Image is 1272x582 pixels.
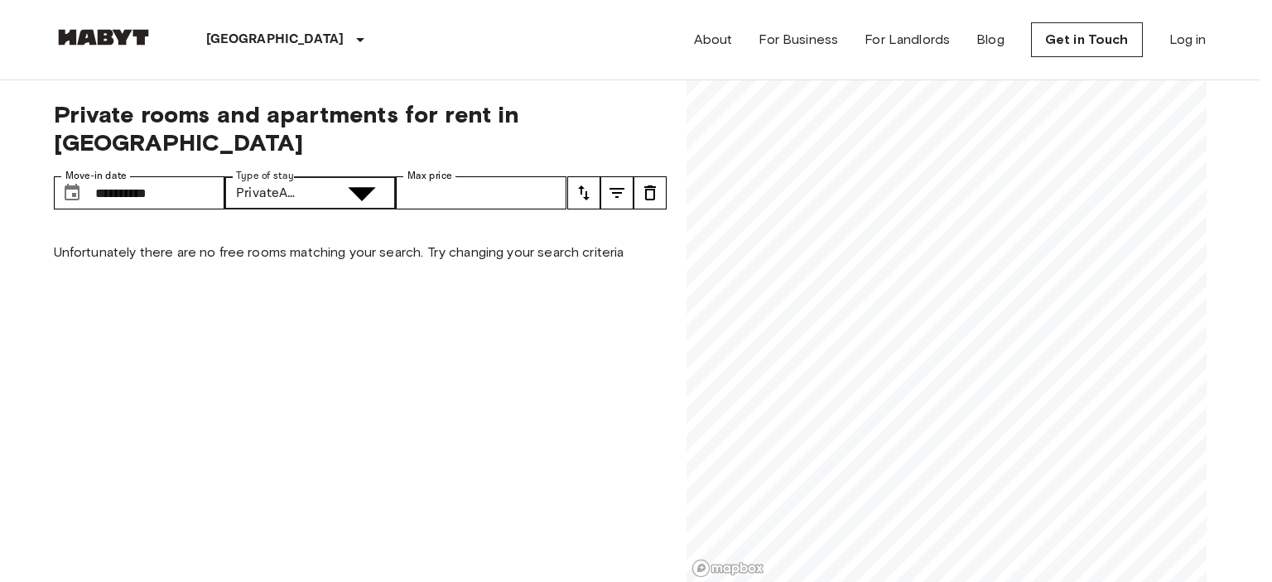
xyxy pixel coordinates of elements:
[65,169,127,183] label: Move-in date
[236,169,294,183] label: Type of stay
[1169,30,1207,50] a: Log in
[759,30,838,50] a: For Business
[54,243,667,262] p: Unfortunately there are no free rooms matching your search. Try changing your search criteria
[634,176,667,209] button: tune
[691,559,764,578] a: Mapbox logo
[55,176,89,209] button: Choose date, selected date is 1 Nov 2025
[567,176,600,209] button: tune
[976,30,1005,50] a: Blog
[694,30,733,50] a: About
[407,169,452,183] label: Max price
[865,30,950,50] a: For Landlords
[206,30,344,50] p: [GEOGRAPHIC_DATA]
[600,176,634,209] button: tune
[1031,22,1143,57] a: Get in Touch
[54,29,153,46] img: Habyt
[224,176,329,209] div: PrivateApartment
[54,100,667,156] span: Private rooms and apartments for rent in [GEOGRAPHIC_DATA]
